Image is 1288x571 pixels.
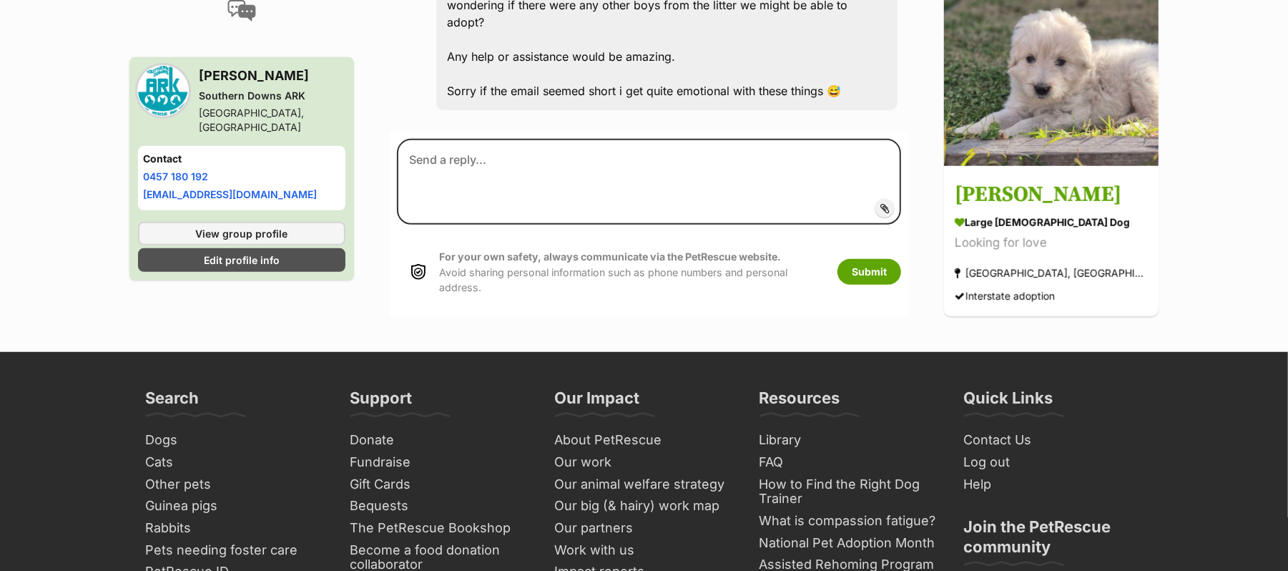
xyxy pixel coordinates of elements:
[345,495,535,517] a: Bequests
[955,179,1148,211] h3: [PERSON_NAME]
[955,286,1055,306] div: Interstate adoption
[549,474,739,496] a: Our animal welfare strategy
[138,66,188,116] img: Southern Downs ARK profile pic
[754,452,944,474] a: FAQ
[200,89,345,103] div: Southern Downs ARK
[964,388,1053,416] h3: Quick Links
[140,474,330,496] a: Other pets
[140,540,330,562] a: Pets needing foster care
[958,452,1149,474] a: Log out
[944,168,1159,316] a: [PERSON_NAME] large [DEMOGRAPHIC_DATA] Dog Looking for love [GEOGRAPHIC_DATA], [GEOGRAPHIC_DATA] ...
[138,222,345,245] a: View group profile
[140,452,330,474] a: Cats
[144,152,340,166] h4: Contact
[200,66,345,86] h3: [PERSON_NAME]
[144,170,209,182] a: 0457 180 192
[549,429,739,452] a: About PetRescue
[350,388,413,416] h3: Support
[555,388,640,416] h3: Our Impact
[439,249,823,295] p: Avoid sharing personal information such as phone numbers and personal address.
[549,495,739,517] a: Our big (& hairy) work map
[964,517,1143,565] h3: Join the PetRescue community
[200,106,345,135] div: [GEOGRAPHIC_DATA], [GEOGRAPHIC_DATA]
[754,532,944,555] a: National Pet Adoption Month
[549,540,739,562] a: Work with us
[140,495,330,517] a: Guinea pigs
[955,215,1148,230] div: large [DEMOGRAPHIC_DATA] Dog
[144,188,318,200] a: [EMAIL_ADDRESS][DOMAIN_NAME]
[345,429,535,452] a: Donate
[549,452,739,474] a: Our work
[345,517,535,540] a: The PetRescue Bookshop
[204,253,280,268] span: Edit profile info
[146,388,200,416] h3: Search
[549,517,739,540] a: Our partners
[439,250,781,263] strong: For your own safety, always communicate via the PetRescue website.
[837,259,901,285] button: Submit
[955,233,1148,253] div: Looking for love
[754,429,944,452] a: Library
[140,429,330,452] a: Dogs
[345,452,535,474] a: Fundraise
[955,263,1148,283] div: [GEOGRAPHIC_DATA], [GEOGRAPHIC_DATA]
[958,429,1149,452] a: Contact Us
[140,517,330,540] a: Rabbits
[754,510,944,532] a: What is compassion fatigue?
[138,248,345,272] a: Edit profile info
[958,474,1149,496] a: Help
[759,388,840,416] h3: Resources
[345,474,535,496] a: Gift Cards
[195,226,287,241] span: View group profile
[754,474,944,510] a: How to Find the Right Dog Trainer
